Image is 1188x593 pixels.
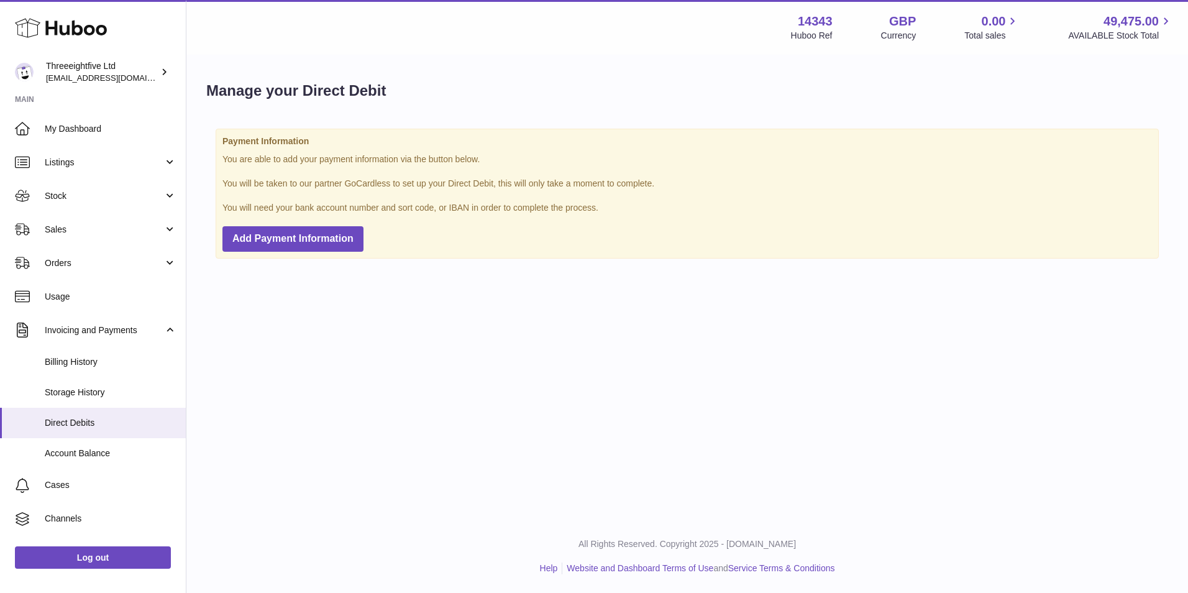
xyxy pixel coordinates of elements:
button: Add Payment Information [222,226,363,252]
p: You will be taken to our partner GoCardless to set up your Direct Debit, this will only take a mo... [222,178,1152,190]
span: Add Payment Information [232,233,354,244]
span: Listings [45,157,163,168]
div: Threeeightfive Ltd [46,60,158,84]
span: AVAILABLE Stock Total [1068,30,1173,42]
a: Log out [15,546,171,569]
span: Invoicing and Payments [45,324,163,336]
a: 0.00 Total sales [964,13,1020,42]
p: You will need your bank account number and sort code, or IBAN in order to complete the process. [222,202,1152,214]
span: Billing History [45,356,176,368]
a: Website and Dashboard Terms of Use [567,563,713,573]
span: Orders [45,257,163,269]
a: 49,475.00 AVAILABLE Stock Total [1068,13,1173,42]
span: Sales [45,224,163,236]
div: Currency [881,30,916,42]
span: Direct Debits [45,417,176,429]
div: Huboo Ref [791,30,833,42]
span: 0.00 [982,13,1006,30]
img: internalAdmin-14343@internal.huboo.com [15,63,34,81]
strong: GBP [889,13,916,30]
span: Total sales [964,30,1020,42]
p: All Rights Reserved. Copyright 2025 - [DOMAIN_NAME] [196,538,1178,550]
span: Usage [45,291,176,303]
span: Account Balance [45,448,176,459]
span: 49,475.00 [1103,13,1159,30]
li: and [562,563,834,574]
h1: Manage your Direct Debit [206,81,386,101]
span: Cases [45,479,176,491]
span: Channels [45,513,176,525]
span: My Dashboard [45,123,176,135]
a: Help [540,563,558,573]
p: You are able to add your payment information via the button below. [222,154,1152,165]
strong: 14343 [798,13,833,30]
strong: Payment Information [222,136,1152,147]
a: Service Terms & Conditions [728,563,835,573]
span: Storage History [45,387,176,398]
span: Stock [45,190,163,202]
span: [EMAIL_ADDRESS][DOMAIN_NAME] [46,73,183,83]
